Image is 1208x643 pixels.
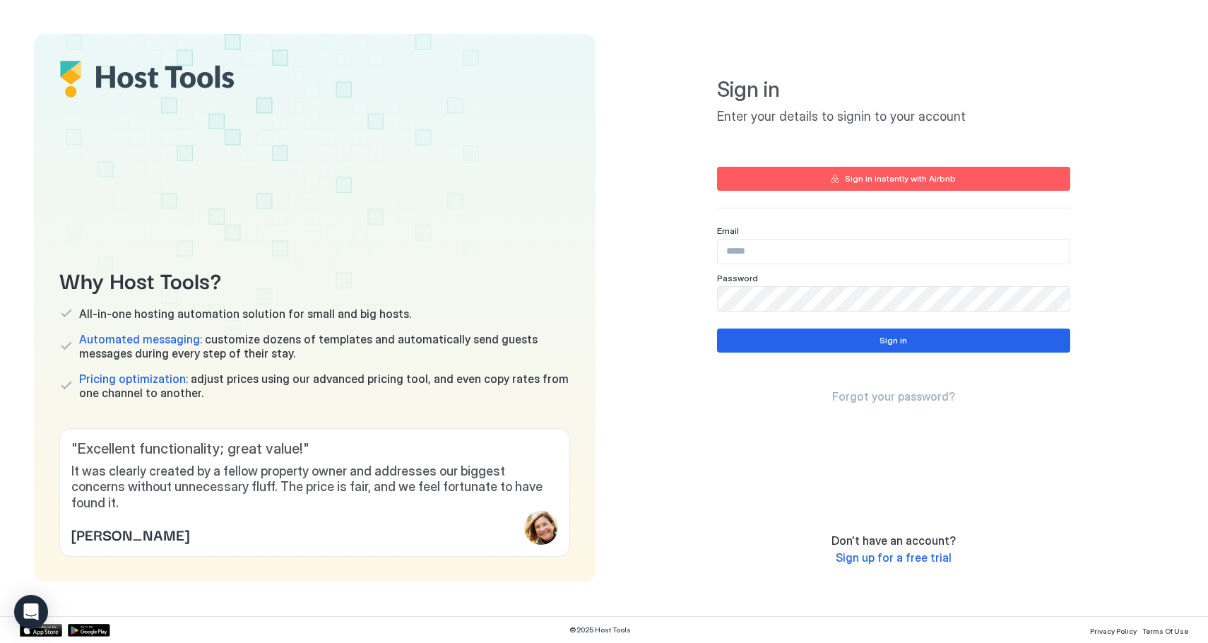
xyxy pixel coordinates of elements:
input: Input Field [718,287,1070,311]
input: Input Field [718,240,1070,264]
a: Sign up for a free trial [836,550,952,565]
span: customize dozens of templates and automatically send guests messages during every step of their s... [79,332,570,360]
span: All-in-one hosting automation solution for small and big hosts. [79,307,411,321]
span: Privacy Policy [1090,627,1137,635]
span: Password [717,273,758,283]
span: Sign in [717,76,1070,103]
span: Email [717,225,739,236]
span: Sign up for a free trial [836,550,952,565]
span: adjust prices using our advanced pricing tool, and even copy rates from one channel to another. [79,372,570,400]
span: " Excellent functionality; great value! " [71,440,558,458]
div: Open Intercom Messenger [14,595,48,629]
span: Don't have an account? [831,533,956,548]
span: Terms Of Use [1142,627,1188,635]
a: Google Play Store [68,624,110,637]
span: It was clearly created by a fellow property owner and addresses our biggest concerns without unne... [71,464,558,512]
span: © 2025 Host Tools [569,625,631,635]
div: Sign in instantly with Airbnb [845,172,956,185]
a: Forgot your password? [832,389,955,404]
span: Pricing optimization: [79,372,188,386]
span: Enter your details to signin to your account [717,109,1070,125]
button: Sign in [717,329,1070,353]
span: [PERSON_NAME] [71,524,189,545]
a: App Store [20,624,62,637]
div: profile [524,511,558,545]
span: Automated messaging: [79,332,202,346]
span: Forgot your password? [832,389,955,403]
span: Why Host Tools? [59,264,570,295]
a: Terms Of Use [1142,623,1188,637]
a: Privacy Policy [1090,623,1137,637]
div: Sign in [880,334,907,347]
button: Sign in instantly with Airbnb [717,167,1070,191]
